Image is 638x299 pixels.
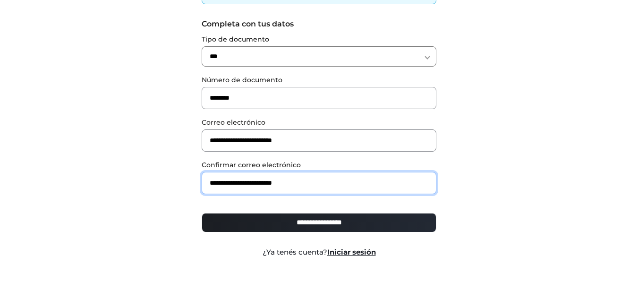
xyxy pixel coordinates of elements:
[327,248,376,256] a: Iniciar sesión
[195,247,443,258] div: ¿Ya tenés cuenta?
[202,34,436,44] label: Tipo de documento
[202,75,436,85] label: Número de documento
[202,160,436,170] label: Confirmar correo electrónico
[202,118,436,128] label: Correo electrónico
[202,18,436,30] label: Completa con tus datos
